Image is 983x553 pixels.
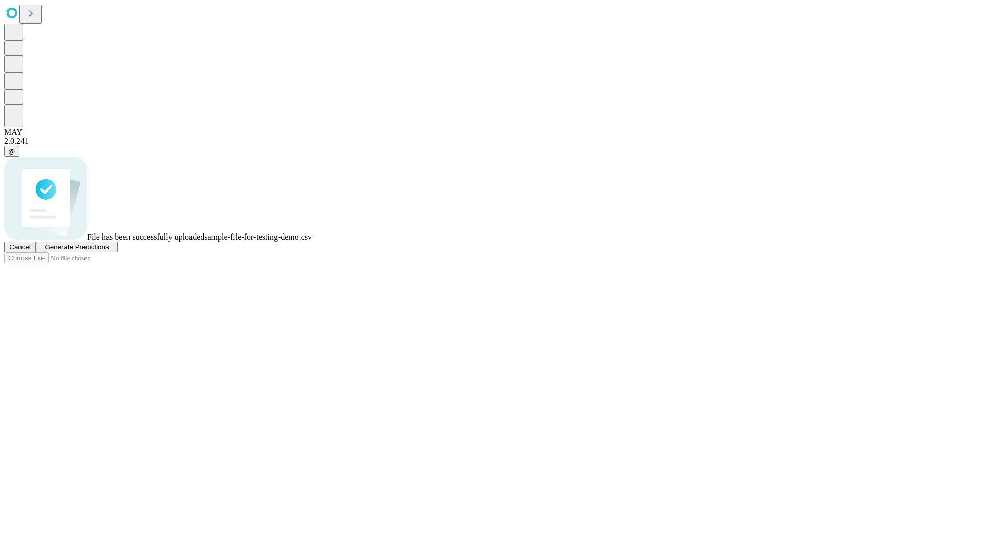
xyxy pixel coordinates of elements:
button: Generate Predictions [36,242,118,252]
button: @ [4,146,19,157]
div: MAY [4,127,979,137]
span: File has been successfully uploaded [87,232,204,241]
span: Generate Predictions [45,243,109,251]
div: 2.0.241 [4,137,979,146]
span: @ [8,147,15,155]
span: sample-file-for-testing-demo.csv [204,232,312,241]
button: Cancel [4,242,36,252]
span: Cancel [9,243,31,251]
